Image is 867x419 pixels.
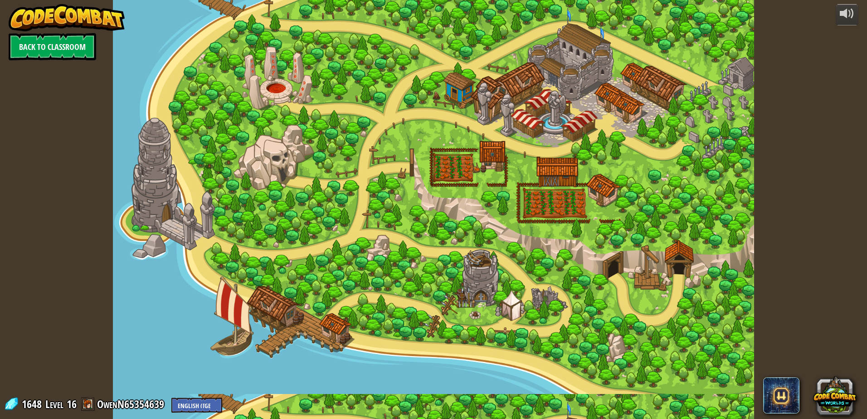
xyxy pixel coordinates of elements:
a: OwenN65354639 [97,397,167,411]
a: Back to Classroom [9,33,96,60]
span: 1648 [22,397,44,411]
span: 16 [67,397,77,411]
button: Adjust volume [836,4,858,25]
img: CodeCombat - Learn how to code by playing a game [9,4,125,31]
span: Level [45,397,63,412]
